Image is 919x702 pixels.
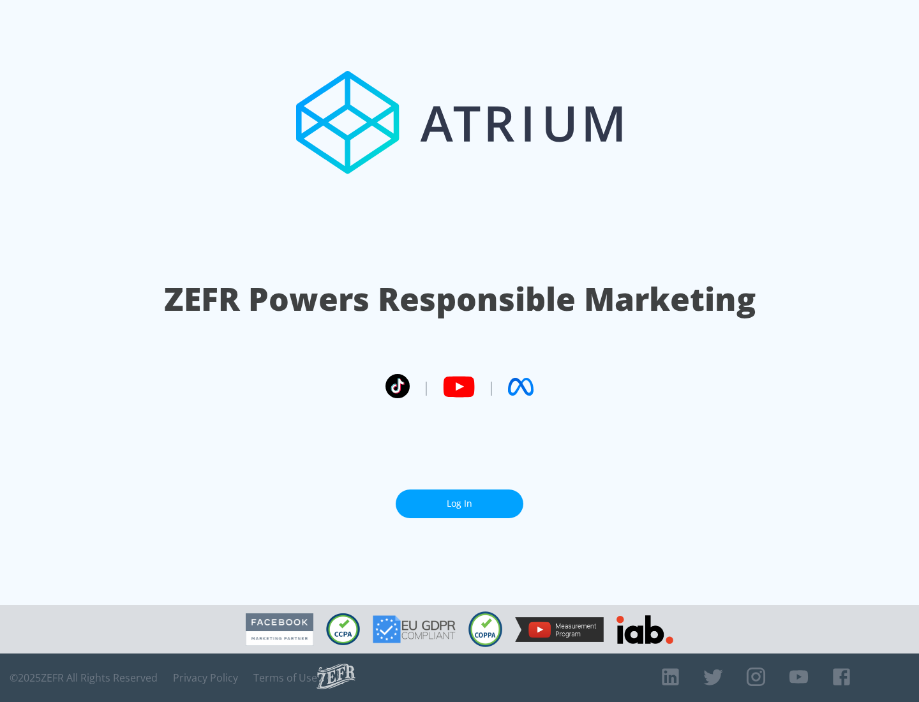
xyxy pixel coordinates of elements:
a: Privacy Policy [173,671,238,684]
span: | [422,377,430,396]
img: IAB [616,615,673,644]
a: Terms of Use [253,671,317,684]
img: GDPR Compliant [373,615,456,643]
span: | [488,377,495,396]
img: COPPA Compliant [468,611,502,647]
img: CCPA Compliant [326,613,360,645]
img: Facebook Marketing Partner [246,613,313,646]
a: Log In [396,489,523,518]
img: YouTube Measurement Program [515,617,604,642]
span: © 2025 ZEFR All Rights Reserved [10,671,158,684]
h1: ZEFR Powers Responsible Marketing [164,277,756,321]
